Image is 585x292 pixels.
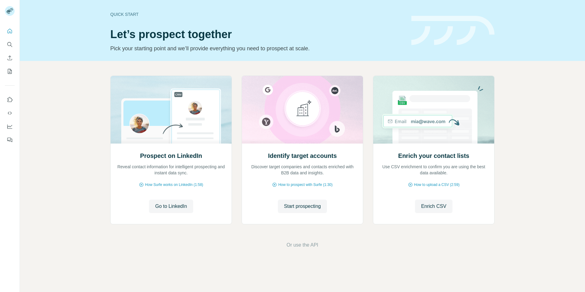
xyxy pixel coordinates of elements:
button: Use Surfe on LinkedIn [5,94,15,105]
p: Discover target companies and contacts enriched with B2B data and insights. [248,164,357,176]
button: Enrich CSV [5,52,15,63]
span: How to upload a CSV (2:59) [414,182,459,187]
h2: Prospect on LinkedIn [140,151,202,160]
span: Go to LinkedIn [155,203,187,210]
button: Feedback [5,134,15,145]
button: Go to LinkedIn [149,200,193,213]
span: Enrich CSV [421,203,446,210]
span: How Surfe works on LinkedIn (1:58) [145,182,203,187]
div: Quick start [110,11,404,17]
h2: Enrich your contact lists [398,151,469,160]
p: Use CSV enrichment to confirm you are using the best data available. [379,164,488,176]
p: Pick your starting point and we’ll provide everything you need to prospect at scale. [110,44,404,53]
button: Dashboard [5,121,15,132]
button: Enrich CSV [415,200,452,213]
button: Or use the API [286,241,318,249]
button: Use Surfe API [5,108,15,119]
img: Identify target accounts [242,76,363,144]
img: Prospect on LinkedIn [110,76,232,144]
button: Quick start [5,26,15,37]
button: My lists [5,66,15,77]
button: Search [5,39,15,50]
span: Start prospecting [284,203,321,210]
button: Start prospecting [278,200,327,213]
h1: Let’s prospect together [110,28,404,41]
img: Enrich your contact lists [373,76,495,144]
p: Reveal contact information for intelligent prospecting and instant data sync. [117,164,225,176]
span: How to prospect with Surfe (1:30) [278,182,332,187]
img: banner [411,16,495,45]
h2: Identify target accounts [268,151,337,160]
